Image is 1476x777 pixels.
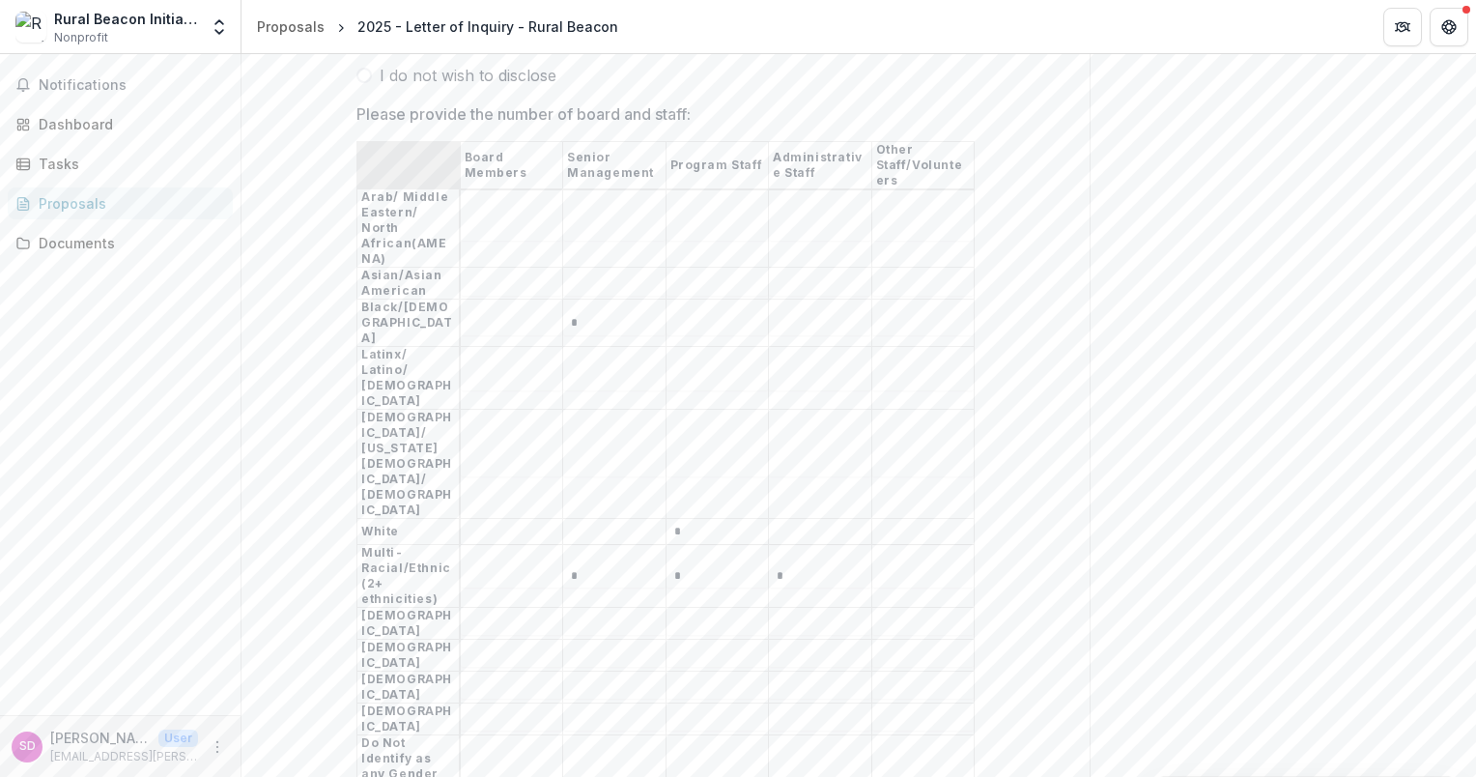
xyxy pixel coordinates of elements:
[206,735,229,759] button: More
[1430,8,1468,46] button: Get Help
[39,233,217,253] div: Documents
[769,141,872,189] th: Administrative Staff
[39,193,217,214] div: Proposals
[249,13,332,41] a: Proposals
[563,141,667,189] th: Senior Management
[39,154,217,174] div: Tasks
[1383,8,1422,46] button: Partners
[357,607,461,639] th: [DEMOGRAPHIC_DATA]
[357,268,461,300] th: Asian/Asian American
[357,544,461,607] th: Multi-Racial/Ethnic (2+ ethnicities)
[357,347,461,410] th: Latinx/ Latino/ [DEMOGRAPHIC_DATA]
[50,728,151,748] p: [PERSON_NAME]
[357,519,461,545] th: White
[357,16,618,37] div: 2025 - Letter of Inquiry - Rural Beacon
[356,102,691,126] p: Please provide the number of board and staff:
[8,227,233,259] a: Documents
[357,300,461,347] th: Black/[DEMOGRAPHIC_DATA]
[357,671,461,703] th: [DEMOGRAPHIC_DATA]
[666,141,769,189] th: Program Staff
[871,141,975,189] th: Other Staff/Volunteers
[8,187,233,219] a: Proposals
[357,703,461,734] th: [DEMOGRAPHIC_DATA]
[8,108,233,140] a: Dashboard
[39,77,225,94] span: Notifications
[54,29,108,46] span: Nonprofit
[460,141,563,189] th: Board Members
[249,13,626,41] nav: breadcrumb
[15,12,46,43] img: Rural Beacon Initiative
[158,730,198,747] p: User
[357,639,461,671] th: [DEMOGRAPHIC_DATA]
[54,9,198,29] div: Rural Beacon Initiative
[257,16,325,37] div: Proposals
[19,740,36,753] div: Stu Dalheim
[357,189,461,268] th: Arab/ Middle Eastern/ North African(AMENA)
[39,114,217,134] div: Dashboard
[357,410,461,519] th: [DEMOGRAPHIC_DATA]/ [US_STATE][DEMOGRAPHIC_DATA]/ [DEMOGRAPHIC_DATA]
[206,8,233,46] button: Open entity switcher
[8,70,233,101] button: Notifications
[50,748,198,765] p: [EMAIL_ADDRESS][PERSON_NAME][DOMAIN_NAME]
[8,148,233,180] a: Tasks
[380,64,556,87] span: I do not wish to disclose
